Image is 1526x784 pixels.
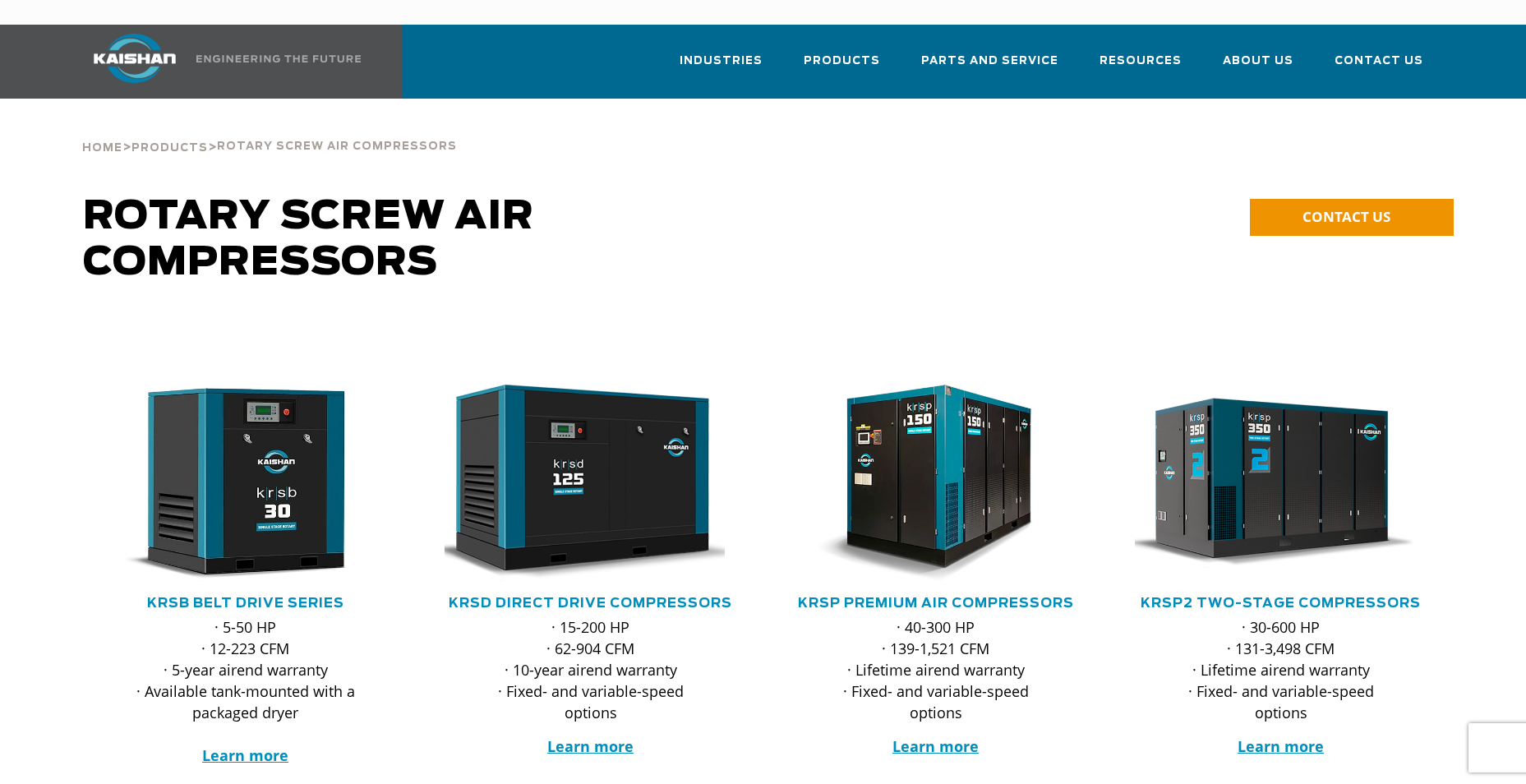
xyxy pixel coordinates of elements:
a: Industries [680,39,763,95]
span: Industries [680,52,763,71]
div: krsp150 [790,385,1082,582]
span: Products [804,52,880,71]
span: Contact Us [1335,52,1423,71]
a: CONTACT US [1250,199,1454,236]
a: Home [82,140,122,154]
div: > > [82,99,457,161]
div: krsb30 [99,385,392,582]
a: Products [804,39,880,95]
div: krsd125 [445,385,737,582]
a: KRSP Premium Air Compressors [798,597,1074,610]
p: · 40-300 HP · 139-1,521 CFM · Lifetime airend warranty · Fixed- and variable-speed options [823,616,1049,723]
p: · 30-600 HP · 131-3,498 CFM · Lifetime airend warranty · Fixed- and variable-speed options [1168,616,1395,723]
span: Rotary Screw Air Compressors [217,141,457,152]
img: krsp150 [777,385,1070,582]
span: About Us [1223,52,1293,71]
a: KRSB Belt Drive Series [147,597,344,610]
a: Learn more [547,736,634,756]
img: krsd125 [432,385,725,582]
span: Resources [1100,52,1182,71]
a: Contact Us [1335,39,1423,95]
span: Home [82,143,122,154]
span: Rotary Screw Air Compressors [83,197,534,283]
img: Engineering the future [196,55,361,62]
a: Resources [1100,39,1182,95]
div: krsp350 [1135,385,1427,582]
span: Products [131,143,208,154]
img: krsb30 [87,385,380,582]
a: Learn more [202,745,288,765]
a: Learn more [892,736,979,756]
p: · 5-50 HP · 12-223 CFM · 5-year airend warranty · Available tank-mounted with a packaged dryer [132,616,359,766]
a: About Us [1223,39,1293,95]
img: kaishan logo [73,34,196,83]
span: Parts and Service [921,52,1058,71]
a: Learn more [1238,736,1324,756]
a: Products [131,140,208,154]
a: Kaishan USA [73,25,364,99]
p: · 15-200 HP · 62-904 CFM · 10-year airend warranty · Fixed- and variable-speed options [477,616,704,723]
a: KRSP2 Two-Stage Compressors [1141,597,1421,610]
span: CONTACT US [1302,207,1390,226]
img: krsp350 [1123,385,1415,582]
a: KRSD Direct Drive Compressors [449,597,732,610]
a: Parts and Service [921,39,1058,95]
